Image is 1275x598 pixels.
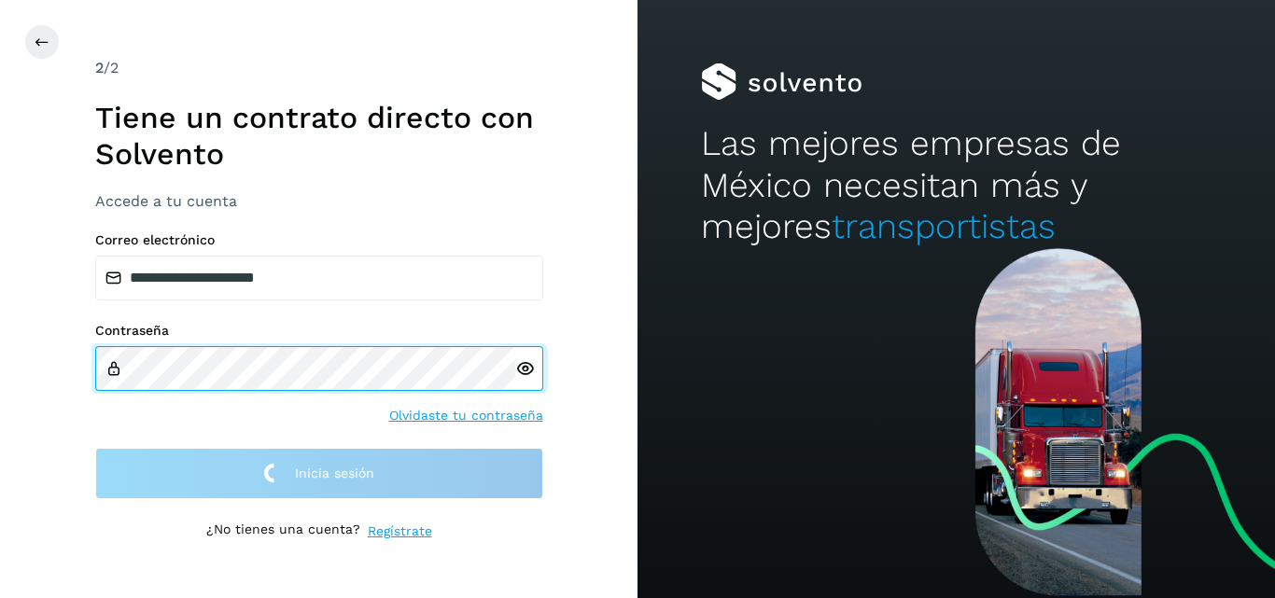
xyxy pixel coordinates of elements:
h2: Las mejores empresas de México necesitan más y mejores [701,123,1211,247]
label: Contraseña [95,323,543,339]
a: Regístrate [368,522,432,541]
h3: Accede a tu cuenta [95,192,543,210]
h1: Tiene un contrato directo con Solvento [95,100,543,172]
span: transportistas [832,206,1056,246]
a: Olvidaste tu contraseña [389,406,543,425]
span: Inicia sesión [295,466,374,480]
label: Correo electrónico [95,232,543,248]
span: 2 [95,59,104,76]
div: /2 [95,57,543,79]
button: Inicia sesión [95,448,543,499]
p: ¿No tienes una cuenta? [206,522,360,541]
